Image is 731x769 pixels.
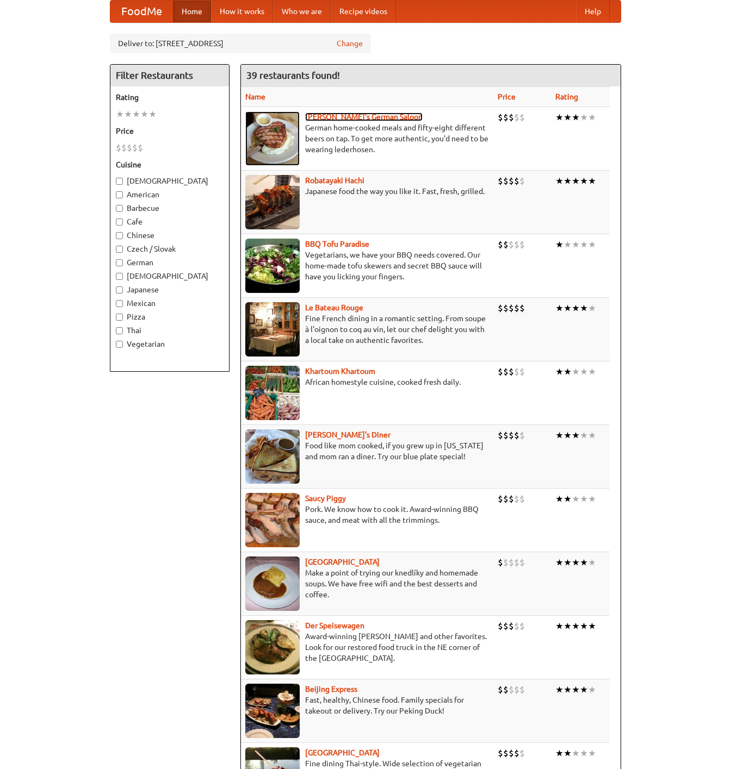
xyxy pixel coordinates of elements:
input: Pizza [116,314,123,321]
li: ★ [555,175,563,187]
li: $ [503,684,509,696]
p: Fast, healthy, Chinese food. Family specials for takeout or delivery. Try our Peking Duck! [245,695,489,716]
input: Mexican [116,300,123,307]
li: ★ [588,747,596,759]
label: American [116,189,224,200]
li: ★ [132,108,140,120]
li: ★ [572,111,580,123]
li: ★ [588,429,596,441]
li: $ [503,239,509,251]
input: Vegetarian [116,341,123,348]
a: Rating [555,92,578,101]
li: $ [498,239,503,251]
div: Deliver to: [STREET_ADDRESS] [110,34,371,53]
li: ★ [580,684,588,696]
li: $ [509,302,514,314]
li: $ [503,111,509,123]
li: ★ [563,747,572,759]
li: ★ [580,557,588,568]
li: ★ [572,239,580,251]
a: [PERSON_NAME]'s German Saloon [305,112,423,121]
li: $ [503,175,509,187]
li: ★ [555,493,563,505]
li: ★ [580,620,588,632]
a: Khartoum Khartoum [305,367,375,376]
li: $ [514,429,519,441]
li: $ [514,366,519,378]
li: $ [138,142,143,154]
a: BBQ Tofu Paradise [305,240,369,248]
li: ★ [148,108,157,120]
li: ★ [555,684,563,696]
li: ★ [555,111,563,123]
a: [GEOGRAPHIC_DATA] [305,558,380,566]
li: $ [519,239,525,251]
img: khartoum.jpg [245,366,300,420]
li: ★ [555,429,563,441]
li: ★ [555,366,563,378]
input: Japanese [116,286,123,293]
li: ★ [140,108,148,120]
label: Chinese [116,230,224,241]
a: Name [245,92,265,101]
li: ★ [563,239,572,251]
a: Saucy Piggy [305,494,346,503]
li: $ [127,142,132,154]
h5: Cuisine [116,159,224,170]
li: ★ [588,175,596,187]
input: Cafe [116,218,123,226]
li: ★ [563,111,572,123]
b: Beijing Express [305,685,357,693]
li: ★ [555,557,563,568]
li: ★ [588,366,596,378]
li: ★ [588,620,596,632]
li: $ [514,111,519,123]
img: tofuparadise.jpg [245,239,300,293]
li: $ [503,557,509,568]
img: sallys.jpg [245,429,300,484]
li: ★ [572,684,580,696]
li: $ [519,620,525,632]
li: $ [498,366,503,378]
p: Fine French dining in a romantic setting. From soupe à l'oignon to coq au vin, let our chef delig... [245,313,489,346]
h5: Rating [116,92,224,103]
p: Make a point of trying our knedlíky and homemade soups. We have free wifi and the best desserts a... [245,567,489,600]
li: ★ [588,557,596,568]
li: $ [498,620,503,632]
p: Food like mom cooked, if you grew up in [US_STATE] and mom ran a diner. Try our blue plate special! [245,440,489,462]
li: $ [514,493,519,505]
li: ★ [555,239,563,251]
input: Thai [116,327,123,334]
li: $ [503,429,509,441]
li: $ [498,493,503,505]
li: ★ [563,684,572,696]
li: $ [132,142,138,154]
li: ★ [580,111,588,123]
label: Czech / Slovak [116,243,224,254]
a: Change [337,38,363,49]
a: Le Bateau Rouge [305,303,363,312]
li: $ [509,366,514,378]
img: saucy.jpg [245,493,300,547]
a: Who we are [273,1,331,22]
a: Home [173,1,211,22]
li: ★ [563,620,572,632]
li: $ [519,366,525,378]
img: bateaurouge.jpg [245,302,300,357]
label: Pizza [116,311,224,322]
input: American [116,191,123,198]
label: Barbecue [116,203,224,214]
li: ★ [572,366,580,378]
input: [DEMOGRAPHIC_DATA] [116,178,123,185]
li: ★ [563,429,572,441]
li: $ [509,175,514,187]
li: ★ [563,366,572,378]
b: Robatayaki Hachi [305,176,364,185]
a: [GEOGRAPHIC_DATA] [305,748,380,757]
p: Award-winning [PERSON_NAME] and other favorites. Look for our restored food truck in the NE corne... [245,631,489,664]
h5: Price [116,126,224,136]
